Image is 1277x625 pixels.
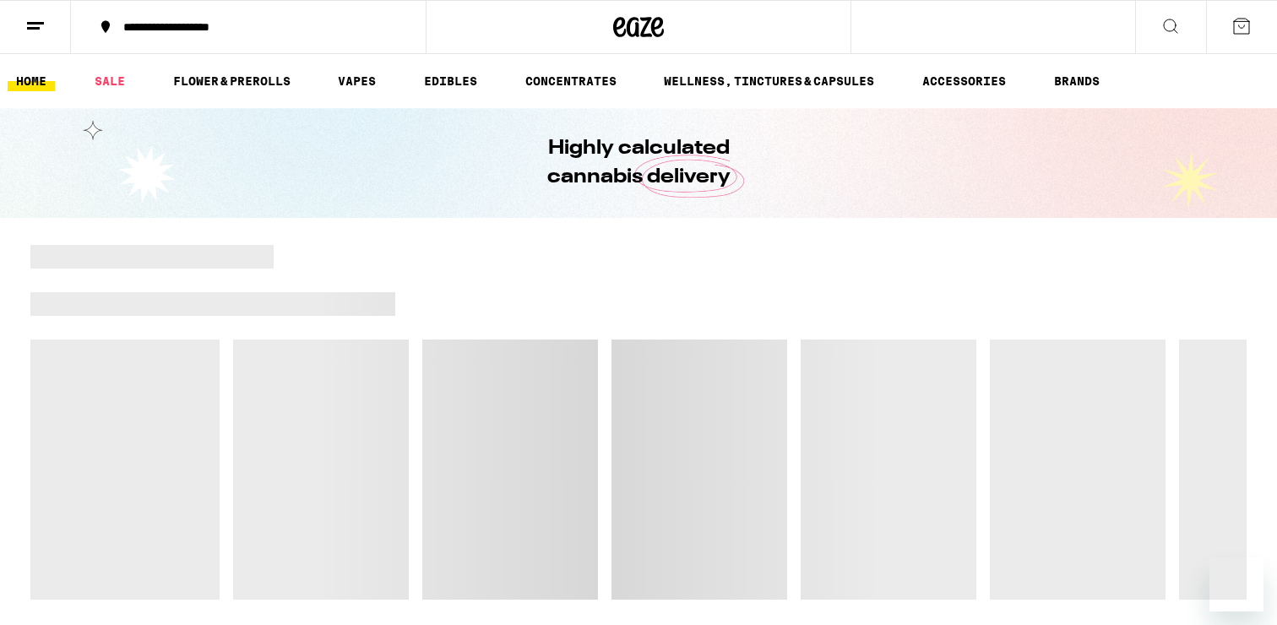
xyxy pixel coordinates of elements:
a: FLOWER & PREROLLS [165,71,299,91]
iframe: Button to launch messaging window [1209,557,1263,611]
a: CONCENTRATES [517,71,625,91]
a: BRANDS [1046,71,1108,91]
a: VAPES [329,71,384,91]
h1: Highly calculated cannabis delivery [499,134,778,192]
a: WELLNESS, TINCTURES & CAPSULES [655,71,883,91]
a: ACCESSORIES [914,71,1014,91]
a: EDIBLES [416,71,486,91]
a: SALE [86,71,133,91]
a: HOME [8,71,55,91]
